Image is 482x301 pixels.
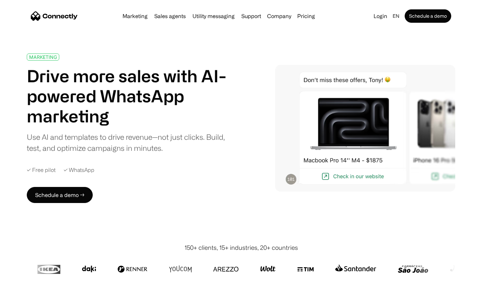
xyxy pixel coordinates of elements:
[393,11,399,21] div: en
[27,66,234,126] h1: Drive more sales with AI-powered WhatsApp marketing
[295,13,318,19] a: Pricing
[27,187,93,203] a: Schedule a demo →
[120,13,150,19] a: Marketing
[27,167,56,173] div: ✓ Free pilot
[267,11,291,21] div: Company
[64,167,94,173] div: ✓ WhatsApp
[27,131,234,154] div: Use AI and templates to drive revenue—not just clicks. Build, test, and optimize campaigns in min...
[184,243,298,252] div: 150+ clients, 15+ industries, 20+ countries
[152,13,188,19] a: Sales agents
[371,11,390,21] a: Login
[29,55,57,60] div: MARKETING
[405,9,451,23] a: Schedule a demo
[239,13,264,19] a: Support
[190,13,237,19] a: Utility messaging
